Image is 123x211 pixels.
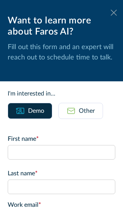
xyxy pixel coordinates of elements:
[8,89,115,98] div: I'm interested in...
[8,42,115,63] p: Fill out this form and an expert will reach out to schedule time to talk.
[8,200,115,209] label: Work email
[28,106,44,115] div: Demo
[8,169,115,178] label: Last name
[79,106,95,115] div: Other
[8,134,115,143] label: First name
[8,15,115,38] div: Want to learn more about Faros AI?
